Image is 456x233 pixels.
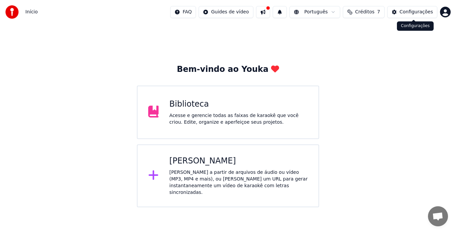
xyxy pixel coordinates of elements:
[169,156,308,166] div: [PERSON_NAME]
[355,9,375,15] span: Créditos
[387,6,437,18] button: Configurações
[25,9,38,15] nav: breadcrumb
[397,21,434,31] div: Configurações
[170,6,196,18] button: FAQ
[400,9,433,15] div: Configurações
[177,64,279,75] div: Bem-vindo ao Youka
[5,5,19,19] img: youka
[377,9,380,15] span: 7
[169,112,308,126] div: Acesse e gerencie todas as faixas de karaokê que você criou. Edite, organize e aperfeiçoe seus pr...
[343,6,385,18] button: Créditos7
[199,6,253,18] button: Guides de vídeo
[25,9,38,15] span: Início
[428,206,448,226] div: Bate-papo aberto
[169,99,308,110] div: Biblioteca
[169,169,308,196] div: [PERSON_NAME] a partir de arquivos de áudio ou vídeo (MP3, MP4 e mais), ou [PERSON_NAME] um URL p...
